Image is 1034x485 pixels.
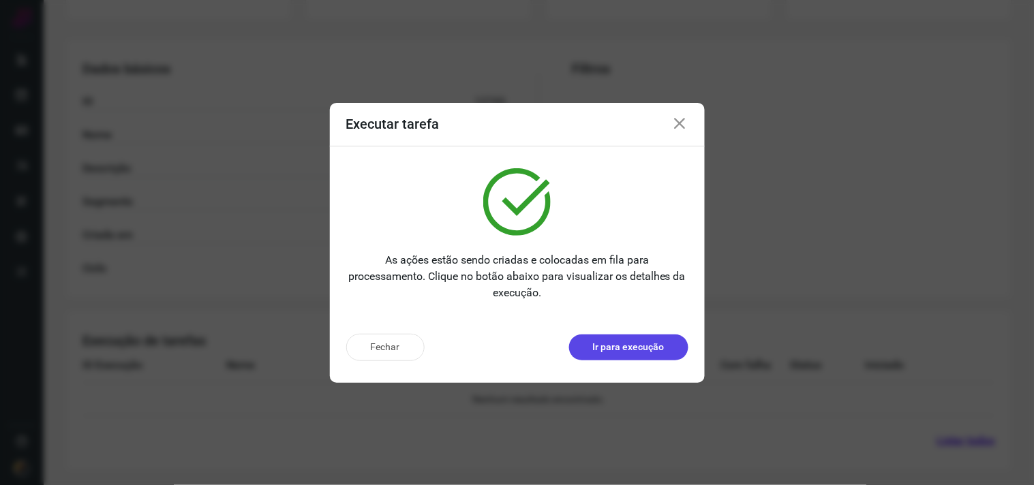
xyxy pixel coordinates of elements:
p: As ações estão sendo criadas e colocadas em fila para processamento. Clique no botão abaixo para ... [346,252,688,301]
button: Fechar [346,334,425,361]
button: Ir para execução [569,334,688,360]
h3: Executar tarefa [346,116,440,132]
p: Ir para execução [593,340,665,354]
img: verified.svg [483,168,551,236]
